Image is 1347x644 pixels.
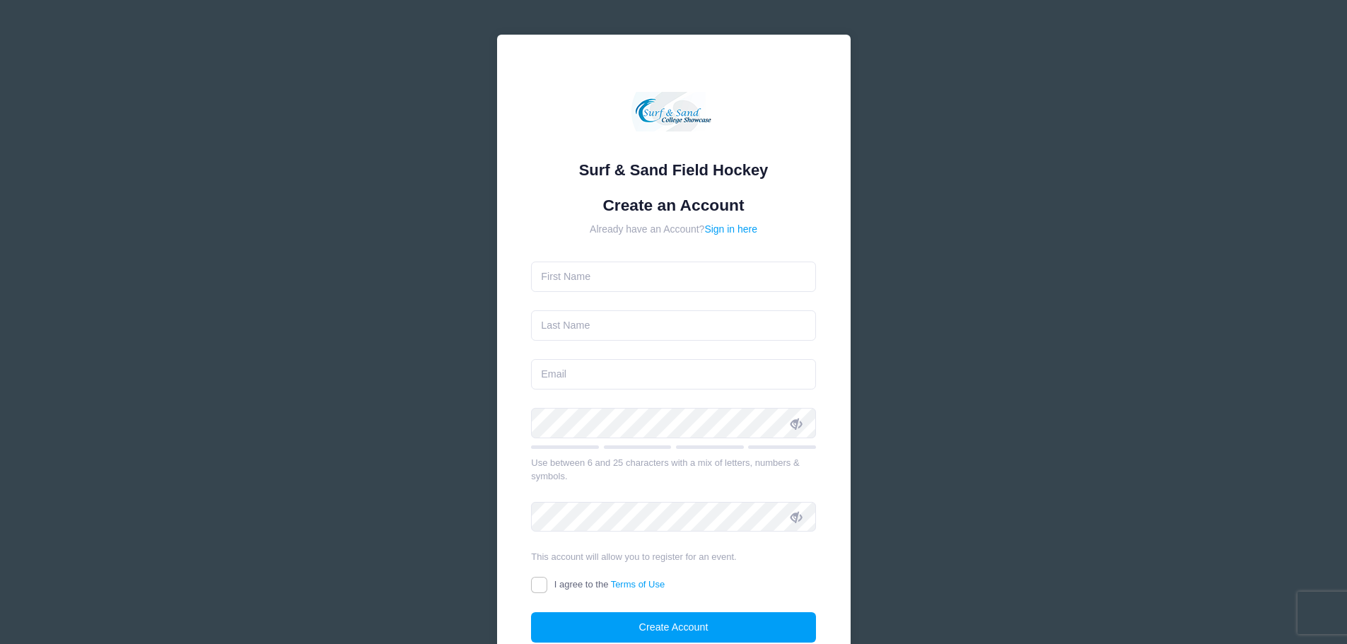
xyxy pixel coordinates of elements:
[531,577,547,593] input: I agree to theTerms of Use
[531,158,816,182] div: Surf & Sand Field Hockey
[531,456,816,484] div: Use between 6 and 25 characters with a mix of letters, numbers & symbols.
[531,222,816,237] div: Already have an Account?
[531,612,816,643] button: Create Account
[631,69,716,154] img: Surf & Sand Field Hockey
[531,310,816,341] input: Last Name
[554,579,665,590] span: I agree to the
[611,579,665,590] a: Terms of Use
[531,196,816,215] h1: Create an Account
[531,262,816,292] input: First Name
[704,223,757,235] a: Sign in here
[531,359,816,390] input: Email
[531,550,816,564] div: This account will allow you to register for an event.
